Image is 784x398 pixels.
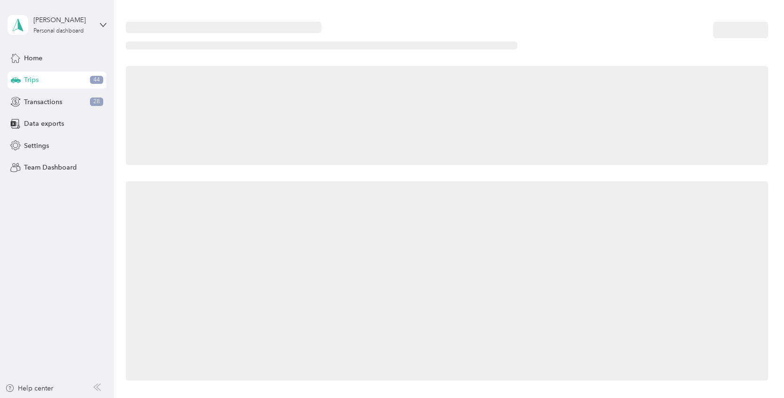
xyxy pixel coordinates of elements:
iframe: Everlance-gr Chat Button Frame [731,345,784,398]
div: Personal dashboard [33,28,84,34]
span: Trips [24,75,39,85]
span: 44 [90,76,103,84]
span: 28 [90,97,103,106]
div: [PERSON_NAME] [33,15,92,25]
span: Transactions [24,97,62,107]
span: Settings [24,141,49,151]
span: Data exports [24,119,64,129]
button: Help center [5,383,53,393]
span: Team Dashboard [24,162,77,172]
span: Home [24,53,42,63]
